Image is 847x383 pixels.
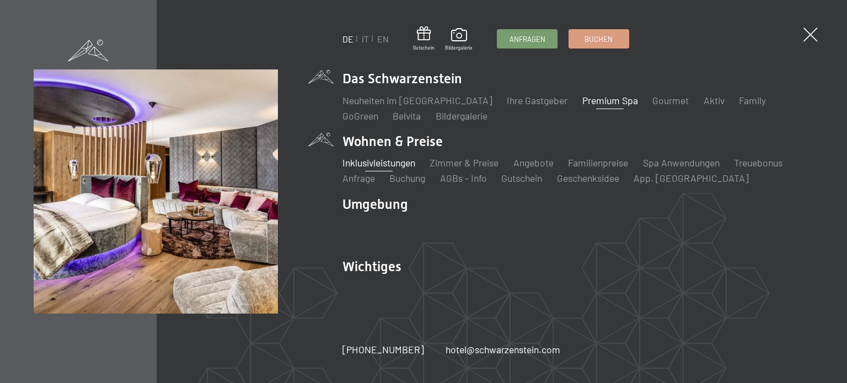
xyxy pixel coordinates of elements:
[413,45,435,51] span: Gutschein
[582,94,638,106] a: Premium Spa
[342,34,353,44] a: DE
[342,172,375,184] a: Anfrage
[445,45,473,51] span: Bildergalerie
[393,110,421,122] a: Belvita
[513,157,554,169] a: Angebote
[643,157,720,169] a: Spa Anwendungen
[568,157,628,169] a: Familienpreise
[501,172,542,184] a: Gutschein
[652,94,689,106] a: Gourmet
[342,110,378,122] a: GoGreen
[585,34,613,44] span: Buchen
[569,30,629,48] a: Buchen
[507,94,567,106] a: Ihre Gastgeber
[739,94,766,106] a: Family
[342,157,415,169] a: Inklusivleistungen
[704,94,725,106] a: Aktiv
[389,172,425,184] a: Buchung
[445,28,473,51] a: Bildergalerie
[342,94,492,106] a: Neuheiten im [GEOGRAPHIC_DATA]
[440,172,487,184] a: AGBs - Info
[413,26,435,51] a: Gutschein
[436,110,487,122] a: Bildergalerie
[430,157,498,169] a: Zimmer & Preise
[446,343,560,357] a: hotel@schwarzenstein.com
[362,34,369,44] a: IT
[342,343,424,357] a: [PHONE_NUMBER]
[342,343,424,355] span: [PHONE_NUMBER]
[634,172,749,184] a: App. [GEOGRAPHIC_DATA]
[377,34,389,44] a: EN
[734,157,782,169] a: Treuebonus
[510,34,545,44] span: Anfragen
[497,30,557,48] a: Anfragen
[557,172,619,184] a: Geschenksidee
